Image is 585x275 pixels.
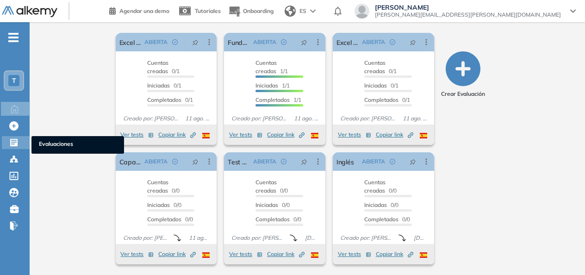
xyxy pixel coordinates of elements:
[255,82,290,89] span: 1/1
[364,216,410,223] span: 0/0
[310,9,316,13] img: arrow
[376,129,413,140] button: Copiar link
[158,249,196,260] button: Copiar link
[255,96,290,103] span: Completados
[364,201,387,208] span: Iniciadas
[375,4,561,11] span: [PERSON_NAME]
[399,114,430,123] span: 11 ago. 2025
[364,82,387,89] span: Iniciadas
[364,179,397,194] span: 0/0
[147,96,193,103] span: 0/1
[285,6,296,17] img: world
[336,234,398,242] span: Creado por: [PERSON_NAME]
[253,157,276,166] span: ABIERTA
[119,7,169,14] span: Agendar una demo
[410,158,416,165] span: pushpin
[144,157,168,166] span: ABIERTA
[376,249,413,260] button: Copiar link
[147,59,168,75] span: Cuentas creadas
[294,154,314,169] button: pushpin
[311,252,318,258] img: ESP
[364,59,397,75] span: 0/1
[158,129,196,140] button: Copiar link
[390,159,395,164] span: check-circle
[441,51,485,98] button: Crear Evaluación
[147,82,181,89] span: 0/1
[228,1,274,21] button: Onboarding
[364,96,398,103] span: Completados
[8,37,19,38] i: -
[120,129,154,140] button: Ver tests
[267,249,305,260] button: Copiar link
[119,152,141,171] a: Capacidad de Aprendizaje
[12,77,16,84] span: T
[229,249,262,260] button: Ver tests
[376,250,413,258] span: Copiar link
[228,33,249,51] a: Fundamentos de Excel
[158,131,196,139] span: Copiar link
[403,35,423,50] button: pushpin
[294,35,314,50] button: pushpin
[255,96,301,103] span: 1/1
[376,131,413,139] span: Copiar link
[420,133,427,138] img: ESP
[255,201,278,208] span: Iniciadas
[185,35,205,50] button: pushpin
[255,179,288,194] span: 0/0
[192,38,199,46] span: pushpin
[410,38,416,46] span: pushpin
[185,154,205,169] button: pushpin
[228,114,290,123] span: Creado por: [PERSON_NAME]
[192,158,199,165] span: pushpin
[158,250,196,258] span: Copiar link
[336,33,358,51] a: Excel Avanzado
[147,59,180,75] span: 0/1
[301,38,307,46] span: pushpin
[255,201,290,208] span: 0/0
[364,216,398,223] span: Completados
[336,114,399,123] span: Creado por: [PERSON_NAME]
[441,90,485,98] span: Crear Evaluación
[364,59,386,75] span: Cuentas creadas
[281,39,286,45] span: check-circle
[362,157,385,166] span: ABIERTA
[338,129,371,140] button: Ver tests
[202,252,210,258] img: ESP
[255,216,290,223] span: Completados
[420,252,427,258] img: ESP
[181,114,213,123] span: 11 ago. 2025
[119,234,174,242] span: Creado por: [PERSON_NAME]
[228,152,249,171] a: Test de Personalidad
[311,133,318,138] img: ESP
[338,249,371,260] button: Ver tests
[144,38,168,46] span: ABIERTA
[255,59,277,75] span: Cuentas creadas
[147,179,168,194] span: Cuentas creadas
[147,96,181,103] span: Completados
[2,6,57,18] img: Logo
[301,234,322,242] span: [DATE]
[290,114,322,123] span: 11 ago. 2025
[172,39,178,45] span: check-circle
[119,114,182,123] span: Creado por: [PERSON_NAME]
[255,82,278,89] span: Iniciadas
[364,96,410,103] span: 0/1
[364,179,386,194] span: Cuentas creadas
[109,5,169,16] a: Agendar una demo
[390,39,395,45] span: check-circle
[281,159,286,164] span: check-circle
[147,179,180,194] span: 0/0
[410,234,430,242] span: [DATE]
[228,234,290,242] span: Creado por: [PERSON_NAME]
[267,129,305,140] button: Copiar link
[267,131,305,139] span: Copiar link
[39,140,117,150] span: Evaluaciones
[229,129,262,140] button: Ver tests
[195,7,221,14] span: Tutoriales
[364,82,398,89] span: 0/1
[375,11,561,19] span: [PERSON_NAME][EMAIL_ADDRESS][PERSON_NAME][DOMAIN_NAME]
[202,133,210,138] img: ESP
[120,249,154,260] button: Ver tests
[243,7,274,14] span: Onboarding
[299,7,306,15] span: ES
